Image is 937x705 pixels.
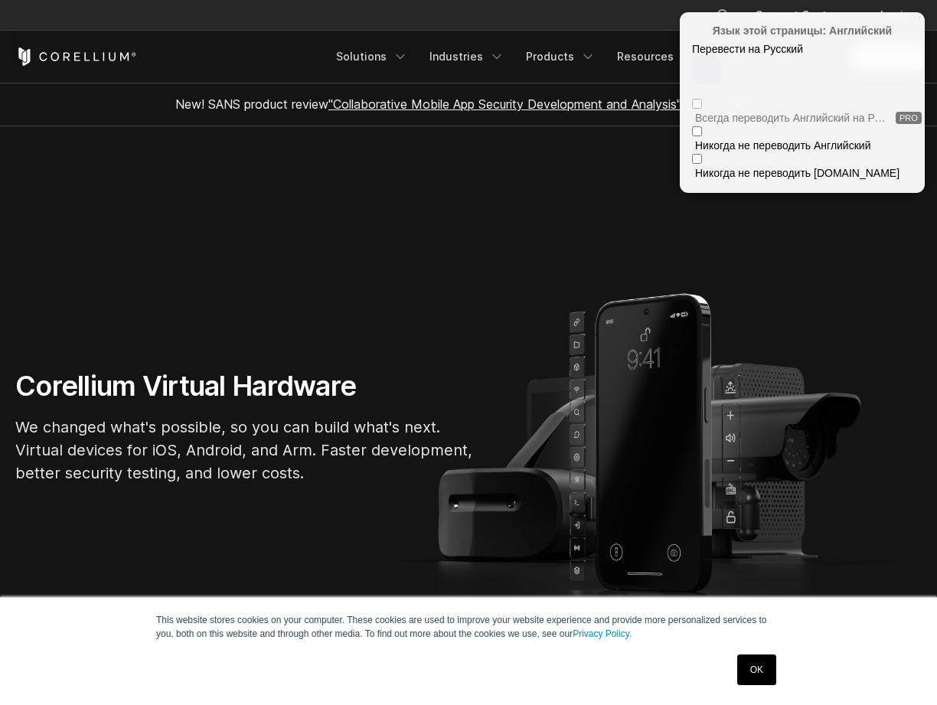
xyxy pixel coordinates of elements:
a: Corellium Home [15,47,137,66]
a: Industries [420,43,514,70]
p: This website stores cookies on your computer. These cookies are used to improve your website expe... [156,613,781,641]
div: Язык этой страницы: Английский [692,24,913,37]
h1: Corellium Virtual Hardware [15,369,475,403]
a: Support Center [743,2,862,29]
span: Всегда переводить Английский на Русский [695,112,888,124]
a: Privacy Policy. [573,628,632,639]
span: PRO [896,112,922,124]
a: Login [868,2,922,29]
label: Никогда не переводить [DOMAIN_NAME] [695,167,922,179]
a: OK [737,654,776,685]
label: Никогда не переводить Английский [695,139,922,152]
button: Search [710,2,737,29]
p: We changed what's possible, so you can build what's next. Virtual devices for iOS, Android, and A... [15,416,475,485]
a: "Collaborative Mobile App Security Development and Analysis" [328,96,681,112]
a: Products [517,43,605,70]
span: New! SANS product review now available. [175,96,762,112]
div: Navigation Menu [697,2,922,29]
div: Navigation Menu [327,43,922,70]
a: Solutions [327,43,417,70]
a: Resources [608,43,704,70]
div: Перевести на Русский [692,43,857,55]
